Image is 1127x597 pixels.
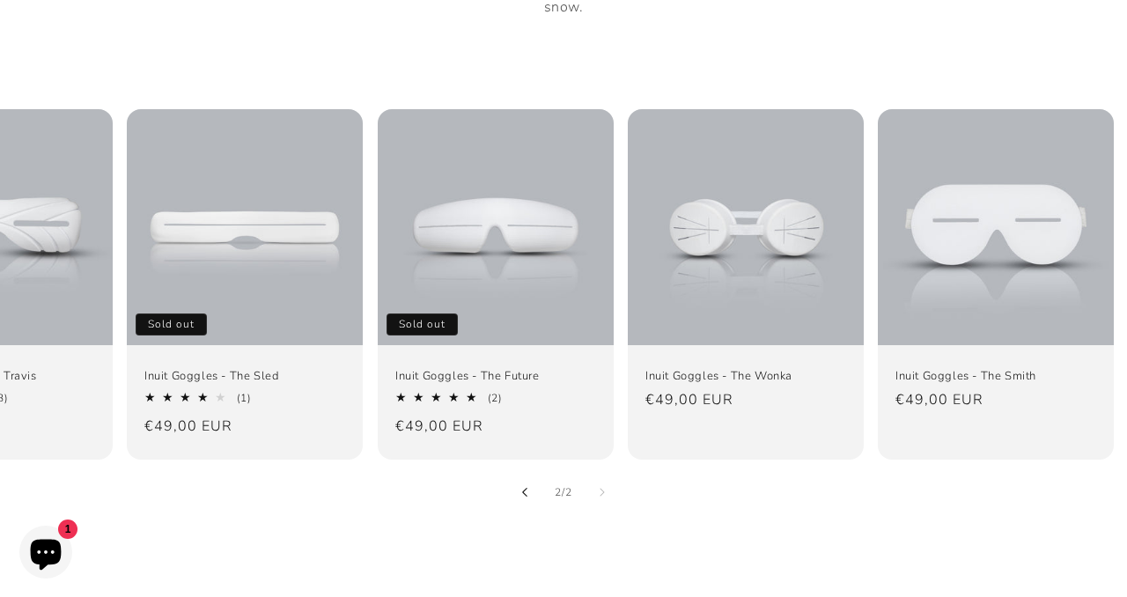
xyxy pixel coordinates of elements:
button: Slide right [583,473,622,512]
a: Inuit Goggles - The Sled [144,369,345,384]
a: Inuit Goggles - The Smith [895,369,1096,384]
a: Inuit Goggles - The Future [395,369,596,384]
a: Inuit Goggles - The Wonka [645,369,846,384]
inbox-online-store-chat: Shopify online store chat [14,526,77,583]
span: / [562,483,565,501]
button: Slide left [505,473,544,512]
span: 2 [565,483,572,501]
span: 2 [555,483,562,501]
